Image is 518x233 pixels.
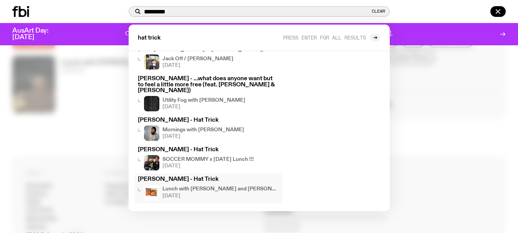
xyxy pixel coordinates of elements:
[162,187,279,192] h4: Lunch with [PERSON_NAME] and [PERSON_NAME]
[144,96,159,111] img: Cover of Giuseppe Ielasi's album "an insistence on material vol.2"
[162,164,254,169] span: [DATE]
[138,76,279,94] h3: [PERSON_NAME] - ...what does anyone want but to feel a little more free (feat. [PERSON_NAME] & [P...
[138,35,161,41] span: hat trick
[135,144,282,174] a: [PERSON_NAME] - Hat TrickSOCCER MOMMY x [DATE] Lunch !!![DATE]
[283,34,381,41] a: Press enter for all results
[162,193,279,198] span: [DATE]
[138,177,279,182] h3: [PERSON_NAME] - Hat Trick
[162,157,254,162] h4: SOCCER MOMMY x [DATE] Lunch !!!
[283,35,366,40] span: Press enter for all results
[138,147,279,153] h3: [PERSON_NAME] - Hat Trick
[144,55,159,70] img: Ricky Albeck + Violinist Tom on the street leaning against the front window of the fbi station
[144,126,159,141] img: Kana Frazer is smiling at the camera with her head tilted slightly to her left. She wears big bla...
[162,104,245,109] span: [DATE]
[135,114,282,144] a: [PERSON_NAME] - Hat TrickKana Frazer is smiling at the camera with her head tilted slightly to he...
[162,127,244,132] h4: Mornings with [PERSON_NAME]
[162,98,245,103] h4: Utility Fog with [PERSON_NAME]
[162,56,233,61] h4: Jack Off / [PERSON_NAME]
[135,174,282,203] a: [PERSON_NAME] - Hat TrickA picture of a Mi goreng packetLunch with [PERSON_NAME] and [PERSON_NAME...
[372,9,385,13] button: Clear
[144,185,159,200] img: A picture of a Mi goreng packet
[135,73,282,114] a: [PERSON_NAME] - ...what does anyone want but to feel a little more free (feat. [PERSON_NAME] & [P...
[162,134,244,139] span: [DATE]
[12,28,61,41] h3: AusArt Day: [DATE]
[135,38,282,73] a: [PERSON_NAME] - Mountains That Take Wing (feat. [PERSON_NAME] & [PERSON_NAME])Ricky Albeck + Viol...
[162,63,233,68] span: [DATE]
[138,117,279,123] h3: [PERSON_NAME] - Hat Trick
[125,31,393,38] p: One day. One community. One frequency worth fighting for. Donate to support [DOMAIN_NAME].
